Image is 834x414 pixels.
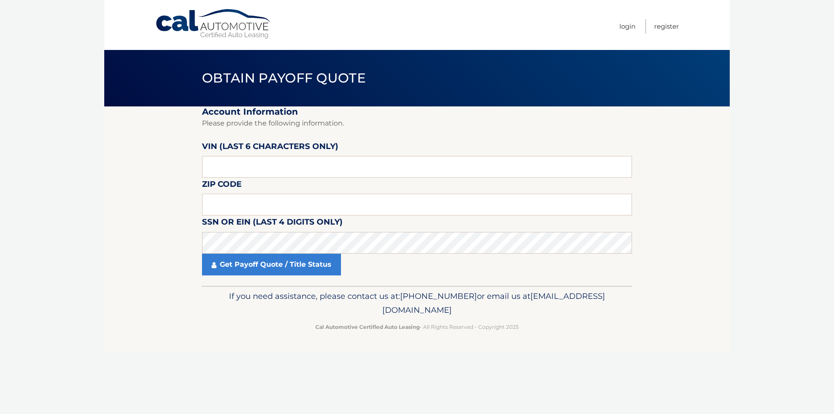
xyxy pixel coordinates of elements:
p: - All Rights Reserved - Copyright 2025 [208,322,626,331]
h2: Account Information [202,106,632,117]
a: Register [654,19,679,33]
a: Cal Automotive [155,9,272,40]
p: Please provide the following information. [202,117,632,129]
span: [PHONE_NUMBER] [400,291,477,301]
label: Zip Code [202,178,242,194]
strong: Cal Automotive Certified Auto Leasing [315,324,420,330]
a: Login [619,19,635,33]
p: If you need assistance, please contact us at: or email us at [208,289,626,317]
a: Get Payoff Quote / Title Status [202,254,341,275]
span: Obtain Payoff Quote [202,70,366,86]
label: SSN or EIN (last 4 digits only) [202,215,343,232]
label: VIN (last 6 characters only) [202,140,338,156]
